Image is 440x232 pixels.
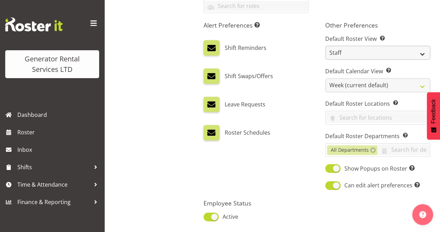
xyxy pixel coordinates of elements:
[224,97,265,112] label: Leave Requests
[17,162,90,172] span: Shifts
[203,199,313,207] h5: Employee Status
[17,144,101,155] span: Inbox
[224,125,270,140] label: Roster Schedules
[325,35,430,43] label: Default Roster View
[325,21,430,29] h5: Other Preferences
[325,132,430,140] label: Default Roster Departments
[325,99,430,108] label: Default Roster Locations
[341,181,420,189] span: Can edit alert preferences
[331,146,369,154] span: All Departments
[17,179,90,190] span: Time & Attendance
[17,197,90,207] span: Finance & Reporting
[430,99,437,124] span: Feedback
[419,211,426,218] img: help-xxl-2.png
[17,127,101,137] span: Roster
[224,40,266,55] label: Shift Reminders
[203,21,309,29] h5: Alert Preferences
[17,110,101,120] span: Dashboard
[326,112,430,123] input: Search for locations
[325,67,430,75] label: Default Calendar View
[341,164,415,173] span: Show Popups on Roster
[377,144,430,155] input: Search for departments
[204,1,308,12] input: Search for roles
[427,92,440,140] button: Feedback - Show survey
[219,212,238,221] span: Active
[224,68,273,84] label: Shift Swaps/Offers
[5,17,63,31] img: Rosterit website logo
[12,54,92,75] div: Generator Rental Services LTD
